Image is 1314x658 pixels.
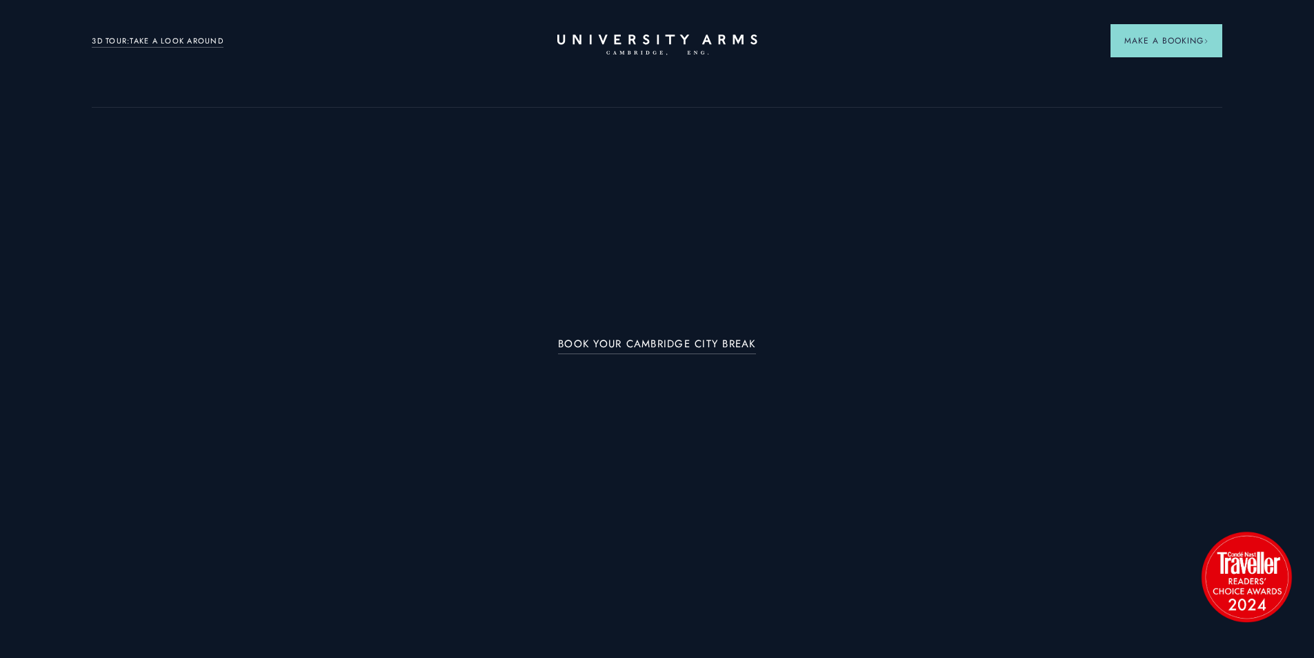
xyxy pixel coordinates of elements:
[1111,24,1222,57] button: Make a BookingArrow icon
[92,35,223,48] a: 3D TOUR:TAKE A LOOK AROUND
[1204,39,1208,43] img: Arrow icon
[557,35,757,56] a: Home
[558,338,756,354] a: BOOK YOUR CAMBRIDGE CITY BREAK
[1124,35,1208,47] span: Make a Booking
[1195,525,1298,628] img: image-2524eff8f0c5d55edbf694693304c4387916dea5-1501x1501-png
